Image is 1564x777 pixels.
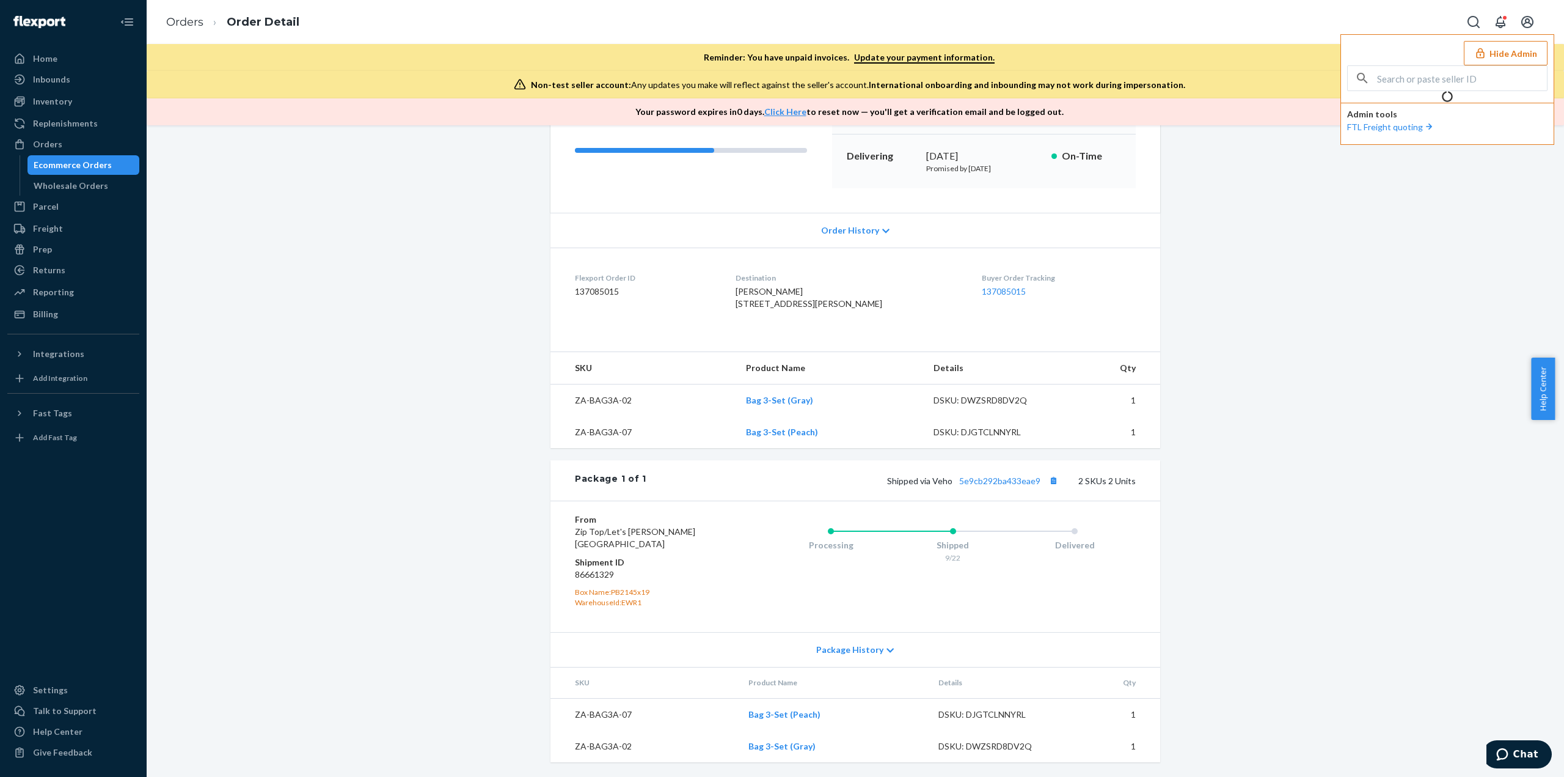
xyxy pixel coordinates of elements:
[635,106,1064,118] p: Your password expires in 0 days . to reset now — you'll get a verification email and be logged out.
[1486,740,1552,771] iframe: Opens a widget where you can chat to one of our agents
[7,70,139,89] a: Inbounds
[33,373,87,383] div: Add Integration
[156,4,309,40] ol: breadcrumbs
[746,427,818,437] a: Bag 3-Set (Peach)
[7,260,139,280] a: Returns
[1014,539,1136,551] div: Delivered
[33,746,92,759] div: Give Feedback
[1058,416,1160,448] td: 1
[1515,10,1540,34] button: Open account menu
[7,680,139,700] a: Settings
[33,684,68,696] div: Settings
[1461,10,1486,34] button: Open Search Box
[748,709,820,720] a: Bag 3-Set (Peach)
[33,53,57,65] div: Home
[33,223,63,235] div: Freight
[575,473,646,488] div: Package 1 of 1
[575,587,721,597] div: Box Name: PB2145x19
[7,743,139,762] button: Give Feedback
[575,526,695,549] span: Zip Top/Let's [PERSON_NAME][GEOGRAPHIC_DATA]
[926,163,1042,174] p: Promised by [DATE]
[531,79,1185,91] div: Any updates you make will reflect against the seller's account.
[550,416,736,448] td: ZA-BAG3A-07
[33,348,84,360] div: Integrations
[7,344,139,364] button: Integrations
[7,403,139,423] button: Fast Tags
[7,369,139,388] a: Add Integration
[7,49,139,68] a: Home
[115,10,139,34] button: Close Navigation
[7,92,139,111] a: Inventory
[13,16,65,28] img: Flexport logo
[869,79,1185,90] span: International onboarding and inbounding may not work during impersonation.
[770,539,892,551] div: Processing
[1347,108,1548,120] p: Admin tools
[1464,41,1548,65] button: Hide Admin
[938,709,1053,721] div: DSKU: DJGTCLNNYRL
[7,134,139,154] a: Orders
[33,95,72,108] div: Inventory
[982,286,1026,296] a: 137085015
[816,644,883,656] span: Package History
[1045,473,1061,488] button: Copy tracking number
[7,304,139,324] a: Billing
[746,395,813,405] a: Bag 3-Set (Gray)
[736,286,882,309] span: [PERSON_NAME] [STREET_ADDRESS][PERSON_NAME]
[704,51,995,64] p: Reminder: You have unpaid invoices.
[764,106,806,117] a: Click Here
[1058,385,1160,417] td: 1
[33,138,62,150] div: Orders
[575,285,716,298] dd: 137085015
[854,52,995,64] a: Update your payment information.
[33,117,98,130] div: Replenishments
[1063,698,1160,731] td: 1
[33,726,82,738] div: Help Center
[575,514,721,526] dt: From
[33,407,72,419] div: Fast Tags
[821,224,879,237] span: Order History
[575,556,721,569] dt: Shipment ID
[33,432,77,443] div: Add Fast Tag
[926,149,1042,163] div: [DATE]
[1063,668,1160,698] th: Qty
[33,243,52,256] div: Prep
[646,473,1136,488] div: 2 SKUs 2 Units
[33,73,70,86] div: Inbounds
[7,114,139,133] a: Replenishments
[887,476,1061,486] span: Shipped via Veho
[1063,731,1160,762] td: 1
[33,264,65,276] div: Returns
[550,698,739,731] td: ZA-BAG3A-07
[736,352,923,385] th: Product Name
[7,701,139,721] button: Talk to Support
[892,539,1014,551] div: Shipped
[1058,352,1160,385] th: Qty
[550,352,736,385] th: SKU
[27,176,140,196] a: Wholesale Orders
[847,149,916,163] p: Delivering
[736,273,963,283] dt: Destination
[924,352,1058,385] th: Details
[33,201,59,213] div: Parcel
[934,394,1048,407] div: DSKU: DWZSRD8DV2Q
[7,722,139,742] a: Help Center
[575,273,716,283] dt: Flexport Order ID
[7,197,139,216] a: Parcel
[929,668,1063,698] th: Details
[34,159,112,171] div: Ecommerce Orders
[982,273,1136,283] dt: Buyer Order Tracking
[748,741,816,751] a: Bag 3-Set (Gray)
[7,282,139,302] a: Reporting
[1488,10,1513,34] button: Open notifications
[575,597,721,608] div: WarehouseId: EWR1
[1062,149,1121,163] p: On-Time
[227,15,299,29] a: Order Detail
[34,180,108,192] div: Wholesale Orders
[739,668,929,698] th: Product Name
[33,286,74,298] div: Reporting
[550,731,739,762] td: ZA-BAG3A-02
[1531,358,1555,420] button: Help Center
[27,155,140,175] a: Ecommerce Orders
